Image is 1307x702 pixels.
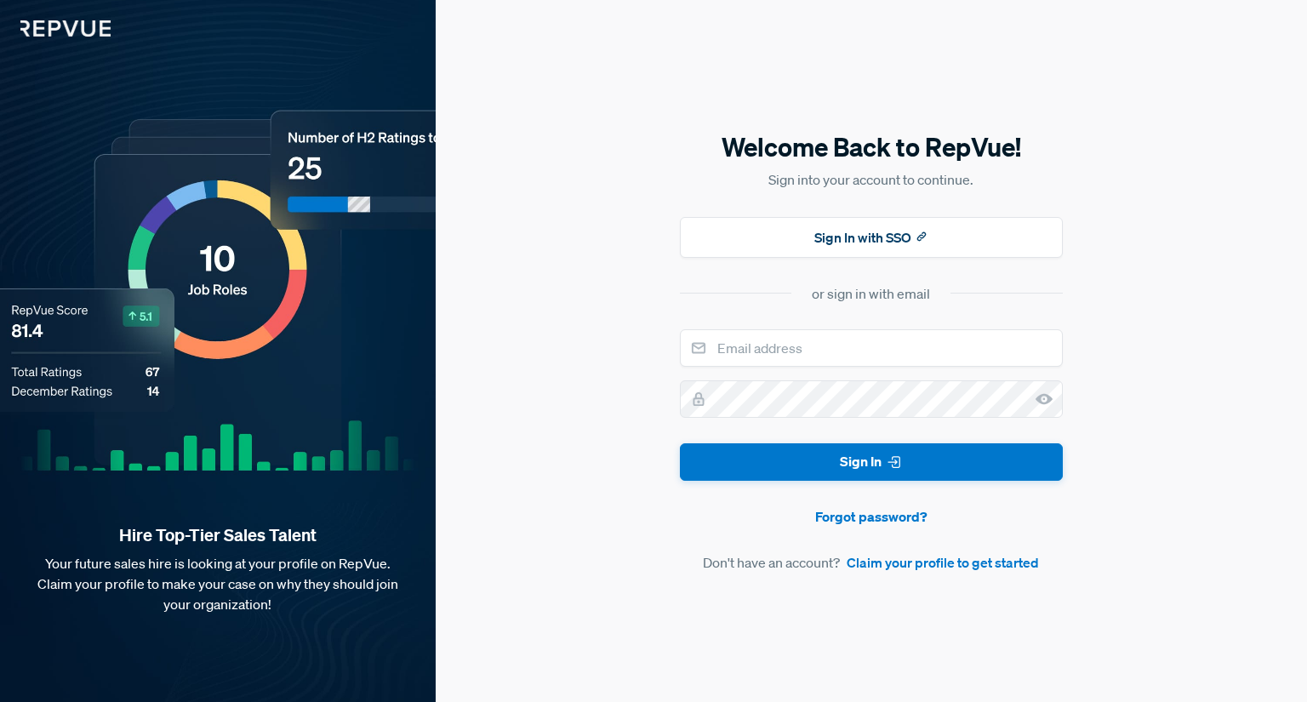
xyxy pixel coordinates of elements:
[680,129,1063,165] h5: Welcome Back to RepVue!
[680,217,1063,258] button: Sign In with SSO
[680,506,1063,527] a: Forgot password?
[847,552,1039,573] a: Claim your profile to get started
[680,329,1063,367] input: Email address
[27,524,408,546] strong: Hire Top-Tier Sales Talent
[680,443,1063,482] button: Sign In
[680,169,1063,190] p: Sign into your account to continue.
[680,552,1063,573] article: Don't have an account?
[27,553,408,614] p: Your future sales hire is looking at your profile on RepVue. Claim your profile to make your case...
[812,283,930,304] div: or sign in with email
